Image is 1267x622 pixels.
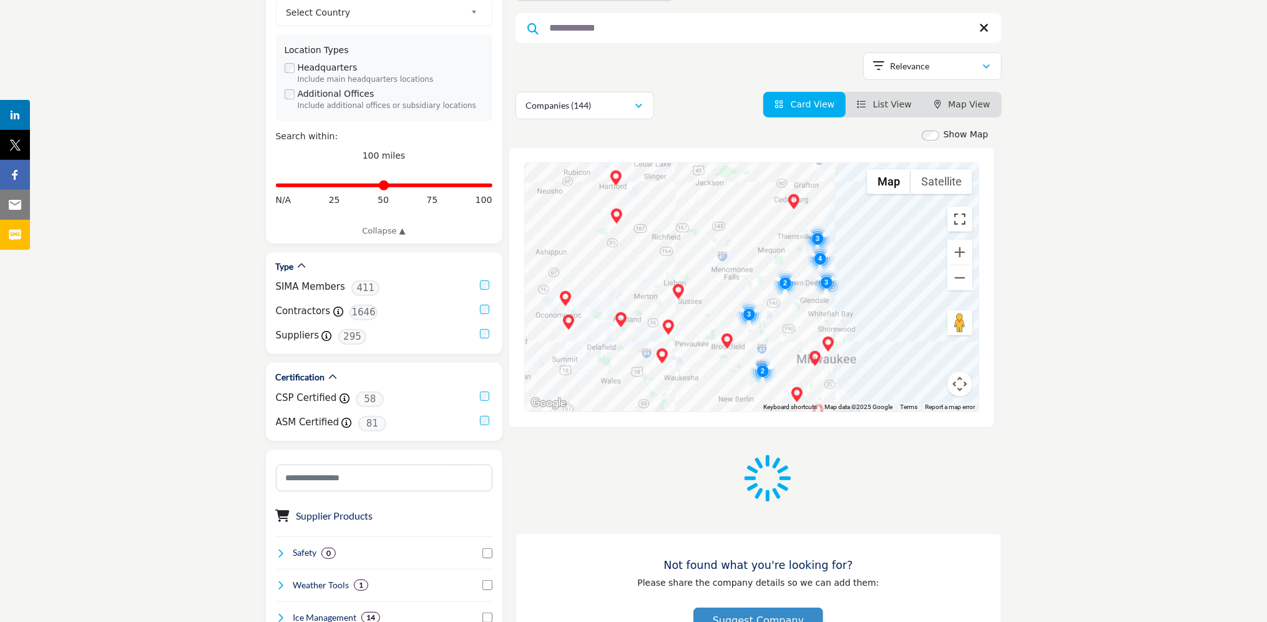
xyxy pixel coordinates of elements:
span: 75 [426,194,438,207]
div: Cluster of 3 locations (3 HQ, 0 Branches) Click to view companies [814,270,839,295]
a: Open this area in Google Maps (opens a new window) [528,395,569,412]
label: SIMA Members [276,280,345,294]
span: List View [873,99,912,109]
b: 0 [326,549,331,558]
div: Include main headquarters locations [298,74,484,86]
a: Map View [934,99,991,109]
span: 295 [338,329,366,345]
div: 1 Results For Weather Tools [354,580,368,591]
label: Show Map [944,128,989,141]
label: ASM Certified [276,415,340,430]
div: Helmrick's Landscaping & Handyman Services LLC (HQ) [671,284,686,299]
label: Headquarters [298,61,358,74]
label: Contractors [276,304,331,318]
a: Report a map error [925,403,975,410]
h4: Weather Tools: Weather Tools refer to instruments, software, and technologies used to monitor, pr... [293,579,349,591]
div: Cluster of 2 locations (2 HQ, 0 Branches) Click to view companies [773,270,798,295]
input: Select Weather Tools checkbox [482,580,492,590]
div: Location Types [285,44,484,57]
h4: Safety: Safety refers to the measures, practices, and protocols implemented to protect individual... [293,546,316,559]
a: Collapse ▲ [276,225,492,237]
div: Great Lakes Landscape WI (HQ) [720,333,735,348]
div: Include additional offices or subsidiary locations [298,101,484,112]
span: 100 miles [363,151,406,160]
div: Lawns R Us, Inc. (HQ) [661,320,676,335]
button: Supplier Products [296,508,373,523]
li: Map View [923,92,1002,117]
button: Keyboard shortcuts [763,403,817,412]
img: Google [528,395,569,412]
input: Search Category [276,465,492,491]
div: SNO-WAY INTERNATIONAL INC (HQ) [609,170,624,185]
div: Cluster of 2 locations (2 HQ, 0 Branches) Click to view companies [750,358,775,383]
div: Snow Plowing Services (HQ) [561,315,576,330]
span: Map data ©2025 Google [824,403,893,410]
input: ASM Certified checkbox [480,416,489,425]
p: Relevance [890,60,929,72]
button: Map camera controls [947,372,972,397]
input: Contractors checkbox [480,305,489,314]
span: 411 [351,280,379,296]
span: 1646 [350,305,378,320]
label: Suppliers [276,328,320,343]
h2: Certification [276,371,325,383]
button: Show satellite imagery [911,169,972,194]
li: List View [846,92,923,117]
a: Terms [900,403,917,410]
a: View List [857,99,912,109]
button: Zoom in [947,240,972,265]
label: CSP Certified [276,391,337,405]
div: La Rosa Landscape (HQ) [786,194,801,209]
span: 81 [358,416,386,432]
input: SIMA Members checkbox [480,280,489,290]
div: 360 Surfaces, Inc. (HQ) [655,348,670,363]
button: Zoom out [947,265,972,290]
button: Relevance [863,52,1002,80]
span: Map View [948,99,990,109]
b: 14 [366,613,375,622]
button: Companies (144) [516,92,654,119]
span: Card View [791,99,834,109]
label: Additional Offices [298,87,374,101]
input: CSP Certified checkbox [480,392,489,401]
input: Suppliers checkbox [480,329,489,338]
span: 58 [356,392,384,407]
span: Please share the company details so we can add them: [637,578,879,588]
li: Card View [763,92,846,117]
div: Cluster of 3 locations (3 HQ, 0 Branches) Click to view companies [736,302,761,327]
span: N/A [276,194,291,207]
input: Select Safety checkbox [482,548,492,558]
p: Companies (144) [526,99,592,112]
div: Search within: [276,130,492,143]
a: View Card [775,99,834,109]
span: 100 [476,194,492,207]
div: LeFever Roofing (HQ) [614,312,629,327]
h3: Not found what you're looking for? [541,559,976,572]
span: Select Country [286,5,466,20]
div: 0 Results For Safety [321,548,336,559]
div: Davies Lawn Service LLC (HQ) [558,291,573,306]
div: Cluster of 3 locations (2 HQ, 1 Branches) Click to view companies [805,226,830,251]
div: Potawatomi Bingo Casino (HQ) [808,351,823,366]
span: 25 [329,194,340,207]
div: Ogden Investments DBA Craftmaster Land Design (HQ) [821,337,836,352]
div: Meng's Snow Removal and Landscape (HQ) [790,387,805,402]
button: Toggle fullscreen view [947,207,972,232]
b: 1 [359,581,363,590]
input: Search Keyword [516,13,1002,43]
h2: Type [276,260,294,273]
span: 50 [378,194,389,207]
button: Drag Pegman onto the map to open Street View [947,310,972,335]
div: Ice Melt Milwaukee, LLC (HQ) [609,209,624,224]
div: Cluster of 4 locations (3 HQ, 1 Branches) Click to view companies [808,246,833,271]
button: Show street map [867,169,911,194]
div: Cluster of 2 locations (2 HQ, 0 Branches) Click to view companies [756,410,781,435]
